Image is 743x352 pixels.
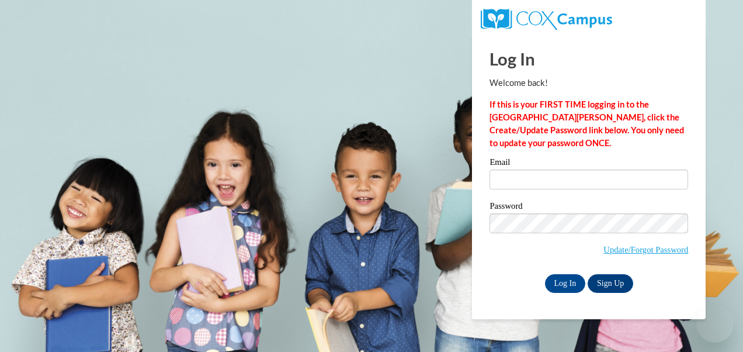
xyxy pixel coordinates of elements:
[489,77,688,89] p: Welcome back!
[603,245,688,254] a: Update/Forgot Password
[696,305,734,343] iframe: Button to launch messaging window
[489,202,688,213] label: Password
[489,47,688,71] h1: Log In
[588,274,633,293] a: Sign Up
[545,274,586,293] input: Log In
[489,158,688,170] label: Email
[481,9,612,30] img: COX Campus
[489,99,684,148] strong: If this is your FIRST TIME logging in to the [GEOGRAPHIC_DATA][PERSON_NAME], click the Create/Upd...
